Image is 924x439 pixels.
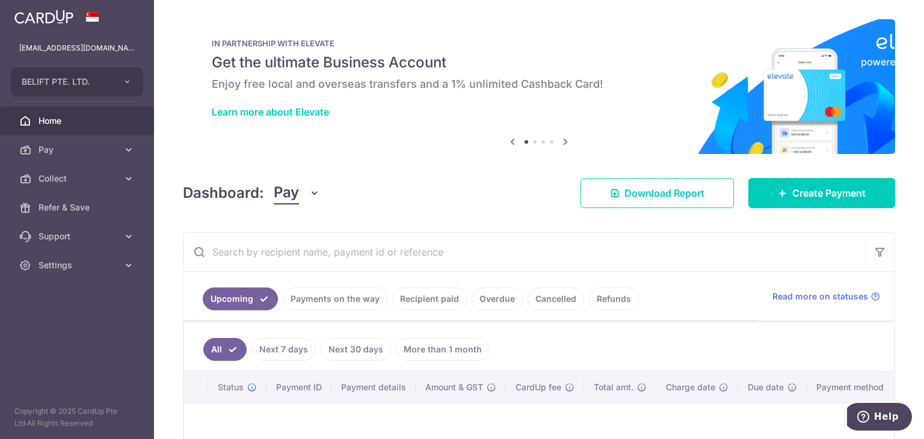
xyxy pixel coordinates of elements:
h5: Get the ultimate Business Account [212,53,866,72]
a: Learn more about Elevate [212,106,329,118]
a: Create Payment [748,178,895,208]
h6: Enjoy free local and overseas transfers and a 1% unlimited Cashback Card! [212,77,866,91]
a: Overdue [472,287,523,310]
span: Home [38,115,118,127]
h4: Dashboard: [183,182,264,204]
span: Read more on statuses [772,290,868,302]
span: Download Report [624,186,704,200]
input: Search by recipient name, payment id or reference [183,233,866,271]
span: BELIFT PTE. LTD. [22,76,111,88]
a: All [203,338,247,361]
p: [EMAIL_ADDRESS][DOMAIN_NAME] [19,42,135,54]
p: IN PARTNERSHIP WITH ELEVATE [212,38,866,48]
button: Pay [274,182,320,204]
span: Collect [38,173,118,185]
span: CardUp fee [516,381,561,393]
button: BELIFT PTE. LTD. [11,67,143,96]
th: Payment method [807,372,898,403]
a: Refunds [589,287,639,310]
a: More than 1 month [396,338,490,361]
a: Download Report [581,178,734,208]
a: Cancelled [528,287,584,310]
span: Pay [38,144,118,156]
span: Create Payment [792,186,866,200]
a: Next 30 days [321,338,391,361]
a: Recipient paid [392,287,467,310]
span: Amount & GST [425,381,483,393]
span: Charge date [666,381,715,393]
a: Read more on statuses [772,290,880,302]
a: Next 7 days [251,338,316,361]
img: CardUp [14,10,73,24]
th: Payment details [331,372,416,403]
th: Payment ID [266,372,331,403]
a: Payments on the way [283,287,387,310]
a: Upcoming [203,287,278,310]
span: Settings [38,259,118,271]
img: Renovation banner [183,19,895,154]
iframe: Opens a widget where you can find more information [847,403,912,433]
span: Status [218,381,244,393]
span: Total amt. [594,381,633,393]
span: Due date [748,381,784,393]
span: Pay [274,182,299,204]
span: Refer & Save [38,201,118,213]
span: Support [38,230,118,242]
